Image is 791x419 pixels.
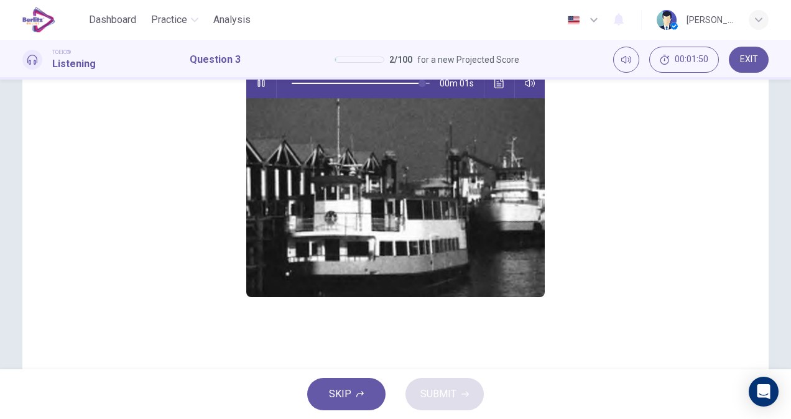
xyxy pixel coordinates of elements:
button: Click to see the audio transcription [489,68,509,98]
span: Analysis [213,12,251,27]
span: Practice [151,12,187,27]
h1: Listening [52,57,96,71]
button: Analysis [208,9,256,31]
span: EXIT [740,55,758,65]
button: EXIT [729,47,769,73]
button: 00:01:50 [649,47,719,73]
span: SKIP [329,385,351,403]
a: EduSynch logo [22,7,84,32]
span: 00m 01s [440,68,484,98]
button: Dashboard [84,9,141,31]
button: Practice [146,9,203,31]
img: Photographs [246,98,545,297]
span: TOEIC® [52,48,71,57]
button: SKIP [307,378,386,410]
div: [PERSON_NAME] [PERSON_NAME] [PERSON_NAME] [687,12,734,27]
span: 00:01:50 [675,55,708,65]
span: Dashboard [89,12,136,27]
span: for a new Projected Score [417,52,519,67]
img: en [566,16,581,25]
div: Open Intercom Messenger [749,377,779,407]
div: Mute [613,47,639,73]
img: Profile picture [657,10,677,30]
h1: Question 3 [190,52,241,67]
img: EduSynch logo [22,7,55,32]
span: 2 / 100 [389,52,412,67]
div: Hide [649,47,719,73]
